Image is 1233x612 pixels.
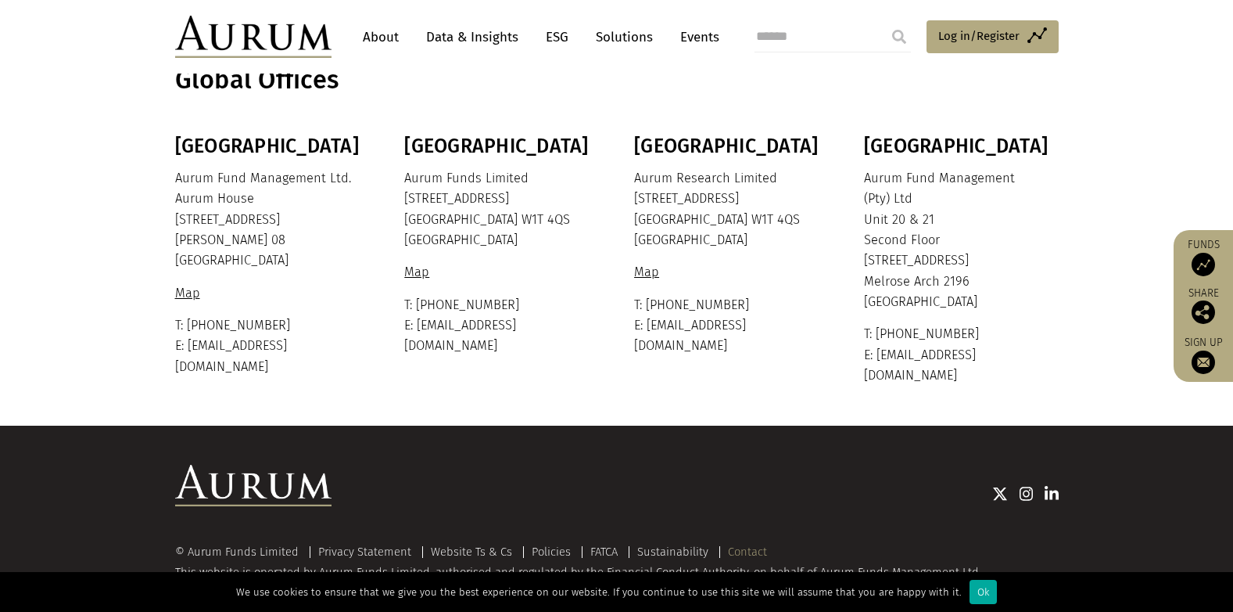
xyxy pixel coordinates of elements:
[532,545,571,559] a: Policies
[672,23,719,52] a: Events
[637,545,708,559] a: Sustainability
[864,168,1055,313] p: Aurum Fund Management (Pty) Ltd Unit 20 & 21 Second Floor [STREET_ADDRESS] Melrose Arch 2196 [GEO...
[634,295,825,357] p: T: [PHONE_NUMBER] E: [EMAIL_ADDRESS][DOMAIN_NAME]
[1192,301,1215,324] img: Share this post
[1181,336,1225,374] a: Sign up
[590,545,618,559] a: FATCA
[1020,486,1034,502] img: Instagram icon
[634,168,825,251] p: Aurum Research Limited [STREET_ADDRESS] [GEOGRAPHIC_DATA] W1T 4QS [GEOGRAPHIC_DATA]
[318,545,411,559] a: Privacy Statement
[175,315,366,377] p: T: [PHONE_NUMBER] E: [EMAIL_ADDRESS][DOMAIN_NAME]
[1181,238,1225,276] a: Funds
[175,545,1059,593] div: This website is operated by Aurum Funds Limited, authorised and regulated by the Financial Conduc...
[864,135,1055,158] h3: [GEOGRAPHIC_DATA]
[175,168,366,272] p: Aurum Fund Management Ltd. Aurum House [STREET_ADDRESS] [PERSON_NAME] 08 [GEOGRAPHIC_DATA]
[938,27,1020,45] span: Log in/Register
[175,135,366,158] h3: [GEOGRAPHIC_DATA]
[404,295,595,357] p: T: [PHONE_NUMBER] E: [EMAIL_ADDRESS][DOMAIN_NAME]
[1192,351,1215,374] img: Sign up to our newsletter
[634,135,825,158] h3: [GEOGRAPHIC_DATA]
[1181,288,1225,324] div: Share
[864,324,1055,386] p: T: [PHONE_NUMBER] E: [EMAIL_ADDRESS][DOMAIN_NAME]
[634,265,663,279] a: Map
[1045,486,1059,502] img: Linkedin icon
[175,16,332,58] img: Aurum
[404,135,595,158] h3: [GEOGRAPHIC_DATA]
[538,23,576,52] a: ESG
[884,21,915,52] input: Submit
[355,23,407,52] a: About
[404,265,433,279] a: Map
[404,168,595,251] p: Aurum Funds Limited [STREET_ADDRESS] [GEOGRAPHIC_DATA] W1T 4QS [GEOGRAPHIC_DATA]
[175,286,204,301] a: Map
[927,20,1059,53] a: Log in/Register
[1192,253,1215,276] img: Access Funds
[175,465,332,507] img: Aurum Logo
[431,545,512,559] a: Website Ts & Cs
[992,486,1008,502] img: Twitter icon
[418,23,526,52] a: Data & Insights
[588,23,661,52] a: Solutions
[728,545,767,559] a: Contact
[970,580,997,604] div: Ok
[175,65,1055,95] h1: Global Offices
[175,546,306,558] div: © Aurum Funds Limited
